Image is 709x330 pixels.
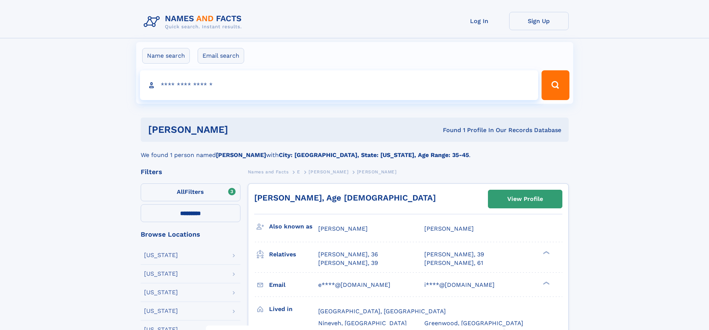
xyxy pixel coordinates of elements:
[141,12,248,32] img: Logo Names and Facts
[507,190,543,208] div: View Profile
[269,220,318,233] h3: Also known as
[248,167,289,176] a: Names and Facts
[424,250,484,259] a: [PERSON_NAME], 39
[142,48,190,64] label: Name search
[269,279,318,291] h3: Email
[541,281,550,285] div: ❯
[269,248,318,261] h3: Relatives
[318,259,378,267] a: [PERSON_NAME], 39
[424,320,523,327] span: Greenwood, [GEOGRAPHIC_DATA]
[177,188,185,195] span: All
[318,250,378,259] a: [PERSON_NAME], 36
[424,225,474,232] span: [PERSON_NAME]
[309,169,348,174] span: [PERSON_NAME]
[297,167,300,176] a: E
[318,225,368,232] span: [PERSON_NAME]
[144,252,178,258] div: [US_STATE]
[141,169,240,175] div: Filters
[297,169,300,174] span: E
[141,231,240,238] div: Browse Locations
[144,308,178,314] div: [US_STATE]
[450,12,509,30] a: Log In
[542,70,569,100] button: Search Button
[424,259,483,267] a: [PERSON_NAME], 61
[254,193,436,202] a: [PERSON_NAME], Age [DEMOGRAPHIC_DATA]
[216,151,266,158] b: [PERSON_NAME]
[488,190,562,208] a: View Profile
[318,308,446,315] span: [GEOGRAPHIC_DATA], [GEOGRAPHIC_DATA]
[357,169,397,174] span: [PERSON_NAME]
[279,151,469,158] b: City: [GEOGRAPHIC_DATA], State: [US_STATE], Age Range: 35-45
[509,12,569,30] a: Sign Up
[141,183,240,201] label: Filters
[144,271,178,277] div: [US_STATE]
[148,125,336,134] h1: [PERSON_NAME]
[541,250,550,255] div: ❯
[141,142,569,160] div: We found 1 person named with .
[198,48,244,64] label: Email search
[140,70,539,100] input: search input
[144,289,178,295] div: [US_STATE]
[335,126,561,134] div: Found 1 Profile In Our Records Database
[309,167,348,176] a: [PERSON_NAME]
[318,320,407,327] span: Nineveh, [GEOGRAPHIC_DATA]
[269,303,318,315] h3: Lived in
